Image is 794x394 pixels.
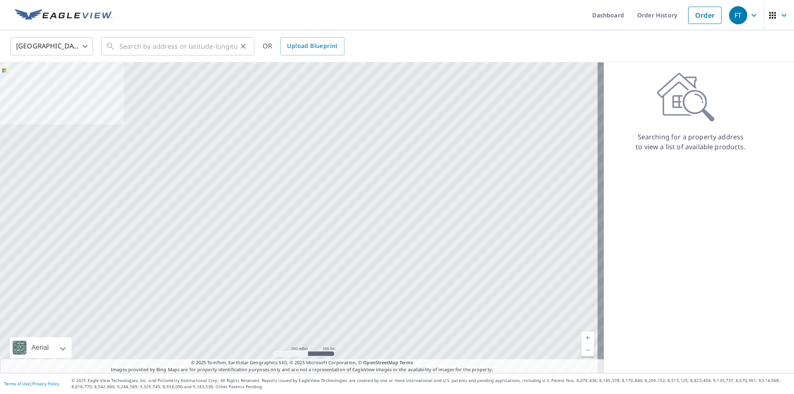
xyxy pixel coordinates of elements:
a: Privacy Policy [32,381,59,387]
img: EV Logo [15,9,112,21]
div: Aerial [29,337,51,358]
div: OR [263,37,344,55]
div: [GEOGRAPHIC_DATA] [10,35,93,58]
a: OpenStreetMap [363,359,398,365]
a: Current Level 5, Zoom Out [581,344,594,356]
input: Search by address or latitude-longitude [120,35,237,58]
a: Order [688,7,722,24]
a: Current Level 5, Zoom In [581,332,594,344]
a: Upload Blueprint [280,37,344,55]
a: Terms of Use [4,381,30,387]
div: Aerial [10,337,72,358]
p: © 2025 Eagle View Technologies, Inc. and Pictometry International Corp. All Rights Reserved. Repo... [72,377,790,390]
span: © 2025 TomTom, Earthstar Geographics SIO, © 2025 Microsoft Corporation, © [191,359,413,366]
p: | [4,381,59,386]
p: Searching for a property address to view a list of available products. [635,132,746,152]
div: FT [729,6,747,24]
span: Upload Blueprint [287,41,337,51]
button: Clear [237,41,249,52]
a: Terms [399,359,413,365]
